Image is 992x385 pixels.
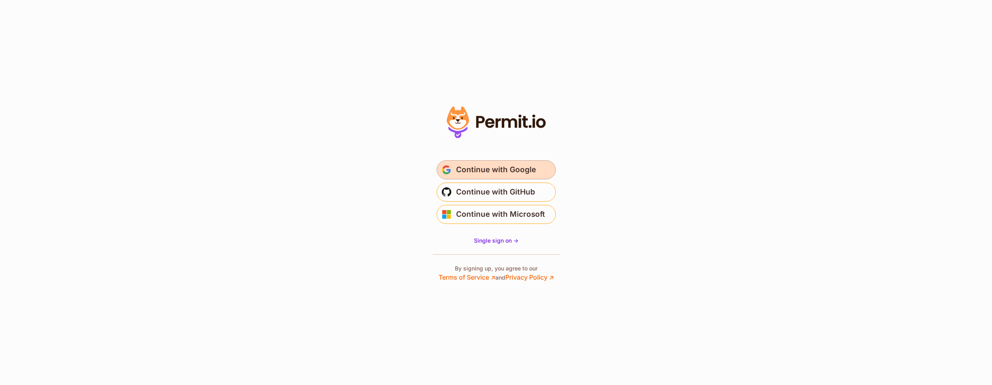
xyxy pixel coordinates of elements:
[456,208,545,221] span: Continue with Microsoft
[439,264,554,282] p: By signing up, you agree to our and
[437,183,556,202] button: Continue with GitHub
[439,273,495,281] a: Terms of Service ↗
[474,237,518,244] span: Single sign on ->
[456,186,535,198] span: Continue with GitHub
[437,160,556,179] button: Continue with Google
[474,237,518,245] a: Single sign on ->
[437,205,556,224] button: Continue with Microsoft
[456,163,536,176] span: Continue with Google
[505,273,554,281] a: Privacy Policy ↗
